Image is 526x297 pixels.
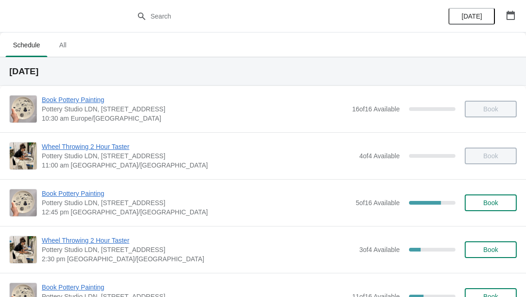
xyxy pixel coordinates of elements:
[461,13,482,20] span: [DATE]
[42,283,347,292] span: Book Pottery Painting
[6,37,47,53] span: Schedule
[42,245,355,254] span: Pottery Studio LDN, [STREET_ADDRESS]
[42,161,355,170] span: 11:00 am [GEOGRAPHIC_DATA]/[GEOGRAPHIC_DATA]
[42,142,355,151] span: Wheel Throwing 2 Hour Taster
[42,207,351,217] span: 12:45 pm [GEOGRAPHIC_DATA]/[GEOGRAPHIC_DATA]
[483,199,498,207] span: Book
[51,37,74,53] span: All
[42,236,355,245] span: Wheel Throwing 2 Hour Taster
[42,254,355,264] span: 2:30 pm [GEOGRAPHIC_DATA]/[GEOGRAPHIC_DATA]
[465,194,517,211] button: Book
[42,114,347,123] span: 10:30 am Europe/[GEOGRAPHIC_DATA]
[359,246,400,253] span: 3 of 4 Available
[42,151,355,161] span: Pottery Studio LDN, [STREET_ADDRESS]
[465,241,517,258] button: Book
[359,152,400,160] span: 4 of 4 Available
[10,236,37,263] img: Wheel Throwing 2 Hour Taster | Pottery Studio LDN, Unit 1.3, Building A4, 10 Monro Way, London, S...
[42,198,351,207] span: Pottery Studio LDN, [STREET_ADDRESS]
[356,199,400,207] span: 5 of 16 Available
[483,246,498,253] span: Book
[42,95,347,104] span: Book Pottery Painting
[10,96,37,123] img: Book Pottery Painting | Pottery Studio LDN, Unit 1.3, Building A4, 10 Monro Way, London, SE10 0EJ...
[10,142,37,169] img: Wheel Throwing 2 Hour Taster | Pottery Studio LDN, Unit 1.3, Building A4, 10 Monro Way, London, S...
[42,104,347,114] span: Pottery Studio LDN, [STREET_ADDRESS]
[42,189,351,198] span: Book Pottery Painting
[9,67,517,76] h2: [DATE]
[448,8,495,25] button: [DATE]
[150,8,395,25] input: Search
[352,105,400,113] span: 16 of 16 Available
[10,189,37,216] img: Book Pottery Painting | Pottery Studio LDN, Unit 1.3, Building A4, 10 Monro Way, London, SE10 0EJ...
